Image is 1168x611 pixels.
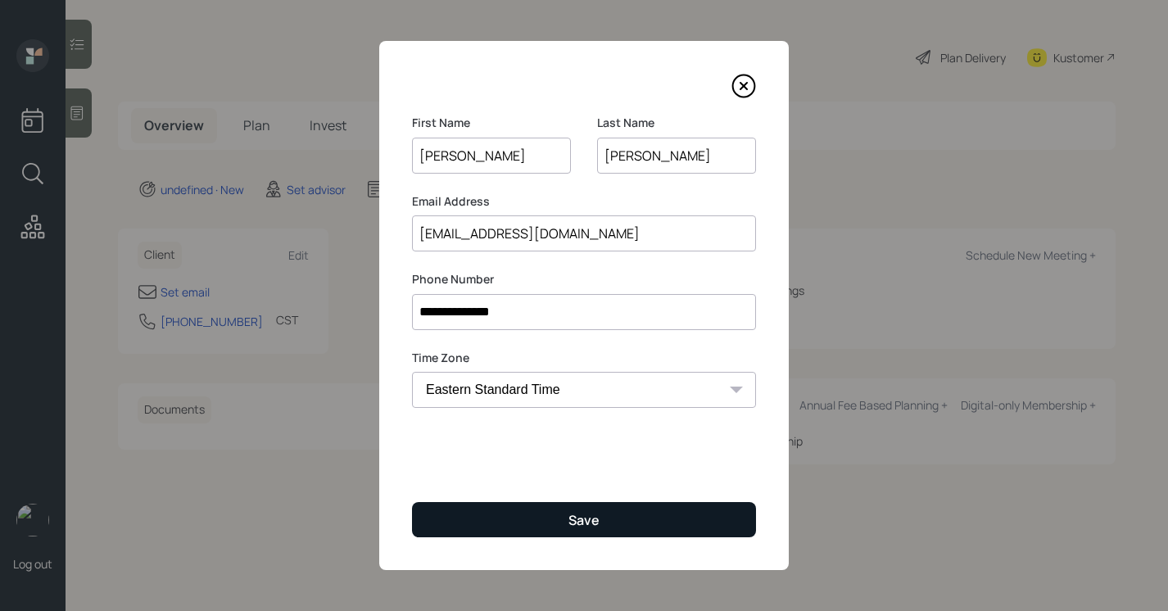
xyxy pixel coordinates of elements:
label: Time Zone [412,350,756,366]
label: Last Name [597,115,756,131]
label: Email Address [412,193,756,210]
div: Save [568,511,600,529]
label: First Name [412,115,571,131]
button: Save [412,502,756,537]
label: Phone Number [412,271,756,287]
